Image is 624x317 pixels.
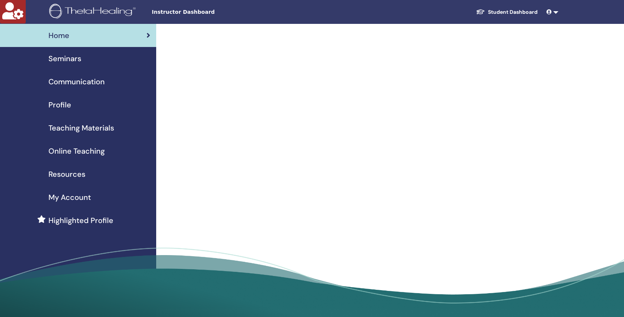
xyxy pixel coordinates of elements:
span: Seminars [48,53,81,64]
span: Online Teaching [48,145,105,157]
span: Highlighted Profile [48,215,113,226]
span: Teaching Materials [48,122,114,134]
span: My Account [48,192,91,203]
span: Profile [48,99,71,110]
img: graduation-cap-white.svg [476,9,485,15]
span: Communication [48,76,105,87]
span: Home [48,30,69,41]
img: logo.png [49,4,138,21]
a: Student Dashboard [470,5,543,19]
span: Resources [48,169,85,180]
span: Instructor Dashboard [152,8,264,16]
